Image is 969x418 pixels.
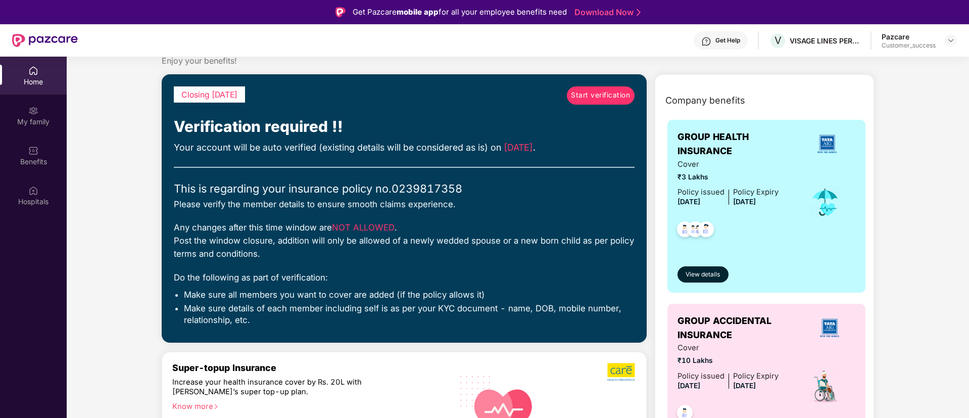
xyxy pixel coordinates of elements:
[174,180,635,197] div: This is regarding your insurance policy no. 0239817358
[816,314,843,342] img: insurerLogo
[28,106,38,116] img: svg+xml;base64,PHN2ZyB3aWR0aD0iMjAiIGhlaWdodD0iMjAiIHZpZXdCb3g9IjAgMCAyMCAyMCIgZmlsbD0ibm9uZSIgeG...
[174,198,635,211] div: Please verify the member details to ensure smooth claims experience.
[677,314,804,343] span: GROUP ACCIDENTAL INSURANCE
[733,187,779,198] div: Policy Expiry
[184,289,635,300] li: Make sure all members you want to cover are added (if the policy allows it)
[172,402,437,409] div: Know more
[665,94,745,108] span: Company benefits
[571,90,630,101] span: Start verification
[808,368,843,404] img: icon
[335,7,346,17] img: Logo
[28,185,38,196] img: svg+xml;base64,PHN2ZyBpZD0iSG9zcGl0YWxzIiB4bWxucz0iaHR0cDovL3d3dy53My5vcmcvMjAwMC9zdmciIHdpZHRoPS...
[813,130,841,158] img: insurerLogo
[809,185,842,219] img: icon
[672,218,697,243] img: svg+xml;base64,PHN2ZyB4bWxucz0iaHR0cDovL3d3dy53My5vcmcvMjAwMC9zdmciIHdpZHRoPSI0OC45NDMiIGhlaWdodD...
[504,142,533,153] span: [DATE]
[28,66,38,76] img: svg+xml;base64,PHN2ZyBpZD0iSG9tZSIgeG1sbnM9Imh0dHA6Ly93d3cudzMub3JnLzIwMDAvc3ZnIiB3aWR0aD0iMjAiIG...
[947,36,955,44] img: svg+xml;base64,PHN2ZyBpZD0iRHJvcGRvd24tMzJ4MzIiIHhtbG5zPSJodHRwOi8vd3d3LnczLm9yZy8yMDAwL3N2ZyIgd2...
[790,36,860,45] div: VISAGE LINES PERSONAL CARE PRIVATE LIMITED
[701,36,711,47] img: svg+xml;base64,PHN2ZyBpZD0iSGVscC0zMngzMiIgeG1sbnM9Imh0dHA6Ly93d3cudzMub3JnLzIwMDAvc3ZnIiB3aWR0aD...
[882,41,936,50] div: Customer_success
[677,130,798,159] span: GROUP HEALTH INSURANCE
[677,187,724,198] div: Policy issued
[184,303,635,326] li: Make sure details of each member including self is as per your KYC document - name, DOB, mobile n...
[574,7,638,18] a: Download Now
[686,270,720,280] span: View details
[174,115,635,138] div: Verification required !!
[677,198,700,206] span: [DATE]
[172,378,399,397] div: Increase your health insurance cover by Rs. 20L with [PERSON_NAME]’s super top-up plan.
[677,172,779,183] span: ₹3 Lakhs
[172,362,443,373] div: Super-topup Insurance
[174,271,635,284] div: Do the following as part of verification:
[567,86,635,105] a: Start verification
[683,218,708,243] img: svg+xml;base64,PHN2ZyB4bWxucz0iaHR0cDovL3d3dy53My5vcmcvMjAwMC9zdmciIHdpZHRoPSI0OC45MTUiIGhlaWdodD...
[353,6,567,18] div: Get Pazcare for all your employee benefits need
[677,159,779,170] span: Cover
[677,370,724,382] div: Policy issued
[677,266,729,283] button: View details
[733,370,779,382] div: Policy Expiry
[694,218,718,243] img: svg+xml;base64,PHN2ZyB4bWxucz0iaHR0cDovL3d3dy53My5vcmcvMjAwMC9zdmciIHdpZHRoPSI0OC45NDMiIGhlaWdodD...
[733,382,756,390] span: [DATE]
[12,34,78,47] img: New Pazcare Logo
[28,146,38,156] img: svg+xml;base64,PHN2ZyBpZD0iQmVuZWZpdHMiIHhtbG5zPSJodHRwOi8vd3d3LnczLm9yZy8yMDAwL3N2ZyIgd2lkdGg9Ij...
[677,342,779,354] span: Cover
[174,221,635,261] div: Any changes after this time window are . Post the window closure, addition will only be allowed o...
[637,7,641,18] img: Stroke
[332,222,395,233] span: NOT ALLOWED
[774,34,782,47] span: V
[397,7,439,17] strong: mobile app
[213,404,219,409] span: right
[607,362,636,382] img: b5dec4f62d2307b9de63beb79f102df3.png
[677,355,779,366] span: ₹10 Lakhs
[733,198,756,206] span: [DATE]
[162,56,875,66] div: Enjoy your benefits!
[677,382,700,390] span: [DATE]
[882,32,936,41] div: Pazcare
[715,36,740,44] div: Get Help
[174,141,635,155] div: Your account will be auto verified (existing details will be considered as is) on .
[181,90,237,100] span: Closing [DATE]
